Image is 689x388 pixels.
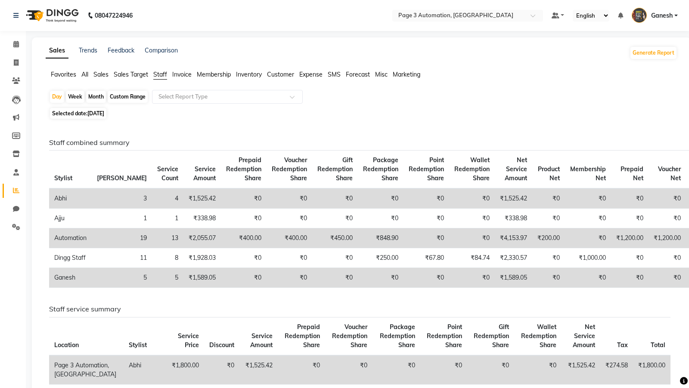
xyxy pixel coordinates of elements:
[420,355,467,385] td: ₹0
[152,188,183,209] td: 4
[358,228,403,248] td: ₹848.90
[454,156,490,182] span: Wallet Redemption Share
[532,268,565,288] td: ₹0
[600,355,633,385] td: ₹274.58
[505,156,527,182] span: Net Service Amount
[299,71,323,78] span: Expense
[183,248,221,268] td: ₹1,928.03
[66,91,84,103] div: Week
[649,188,686,209] td: ₹0
[197,71,231,78] span: Membership
[108,91,148,103] div: Custom Range
[403,188,449,209] td: ₹0
[449,268,495,288] td: ₹0
[312,268,358,288] td: ₹0
[267,268,312,288] td: ₹0
[152,268,183,288] td: 5
[193,165,216,182] span: Service Amount
[621,165,643,182] span: Prepaid Net
[272,156,307,182] span: Voucher Redemption Share
[312,188,358,209] td: ₹0
[403,248,449,268] td: ₹67.80
[54,341,79,349] span: Location
[649,268,686,288] td: ₹0
[124,355,166,385] td: Abhi
[221,188,267,209] td: ₹0
[183,188,221,209] td: ₹1,525.42
[375,71,388,78] span: Misc
[403,268,449,288] td: ₹0
[649,228,686,248] td: ₹1,200.00
[617,341,628,349] span: Tax
[565,228,611,248] td: ₹0
[403,228,449,248] td: ₹0
[532,248,565,268] td: ₹0
[346,71,370,78] span: Forecast
[129,341,147,349] span: Stylist
[49,305,670,313] h6: Staff service summary
[427,323,462,349] span: Point Redemption Share
[92,248,152,268] td: 11
[325,355,372,385] td: ₹0
[495,209,532,228] td: ₹338.98
[49,268,92,288] td: Ganesh
[204,355,239,385] td: ₹0
[449,228,495,248] td: ₹0
[565,248,611,268] td: ₹1,000.00
[312,248,358,268] td: ₹0
[565,209,611,228] td: ₹0
[152,248,183,268] td: 8
[532,188,565,209] td: ₹0
[611,228,649,248] td: ₹1,200.00
[79,46,97,54] a: Trends
[92,209,152,228] td: 1
[209,341,234,349] span: Discount
[250,332,273,349] span: Service Amount
[467,355,514,385] td: ₹0
[651,11,673,20] span: Ganesh
[145,46,178,54] a: Comparison
[651,341,665,349] span: Total
[332,323,367,349] span: Voucher Redemption Share
[86,91,106,103] div: Month
[226,156,261,182] span: Prepaid Redemption Share
[449,188,495,209] td: ₹0
[50,91,64,103] div: Day
[514,355,562,385] td: ₹0
[495,228,532,248] td: ₹4,153.97
[221,268,267,288] td: ₹0
[312,209,358,228] td: ₹0
[166,355,204,385] td: ₹1,800.00
[521,323,556,349] span: Wallet Redemption Share
[403,209,449,228] td: ₹0
[239,355,278,385] td: ₹1,525.42
[267,188,312,209] td: ₹0
[183,228,221,248] td: ₹2,055.07
[358,188,403,209] td: ₹0
[312,228,358,248] td: ₹450.00
[267,248,312,268] td: ₹0
[81,71,88,78] span: All
[97,174,147,182] span: [PERSON_NAME]
[221,248,267,268] td: ₹0
[221,209,267,228] td: ₹0
[611,209,649,228] td: ₹0
[49,209,92,228] td: Ajju
[278,355,325,385] td: ₹0
[611,268,649,288] td: ₹0
[92,188,152,209] td: 3
[633,355,670,385] td: ₹1,800.00
[108,46,134,54] a: Feedback
[573,323,595,349] span: Net Service Amount
[114,71,148,78] span: Sales Target
[649,209,686,228] td: ₹0
[495,248,532,268] td: ₹2,330.57
[358,268,403,288] td: ₹0
[649,248,686,268] td: ₹0
[178,332,199,349] span: Service Price
[92,268,152,288] td: 5
[658,165,681,182] span: Voucher Net
[49,248,92,268] td: Dingg Staff
[372,355,420,385] td: ₹0
[267,228,312,248] td: ₹400.00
